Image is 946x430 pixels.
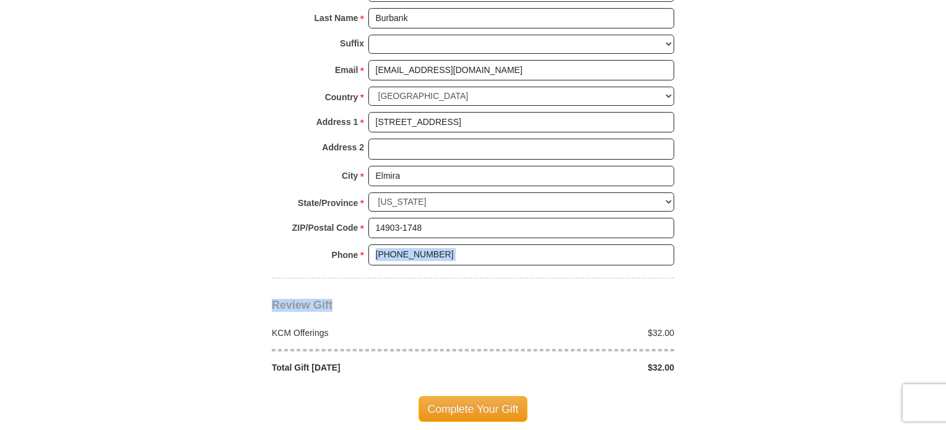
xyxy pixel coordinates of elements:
[332,246,358,264] strong: Phone
[298,194,358,212] strong: State/Province
[316,113,358,131] strong: Address 1
[322,139,364,156] strong: Address 2
[340,35,364,52] strong: Suffix
[325,88,358,106] strong: Country
[315,9,358,27] strong: Last Name
[342,167,358,184] strong: City
[266,361,474,374] div: Total Gift [DATE]
[473,361,681,374] div: $32.00
[419,396,528,422] span: Complete Your Gift
[272,299,332,311] span: Review Gift
[266,327,474,339] div: KCM Offerings
[335,61,358,79] strong: Email
[292,219,358,236] strong: ZIP/Postal Code
[473,327,681,339] div: $32.00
